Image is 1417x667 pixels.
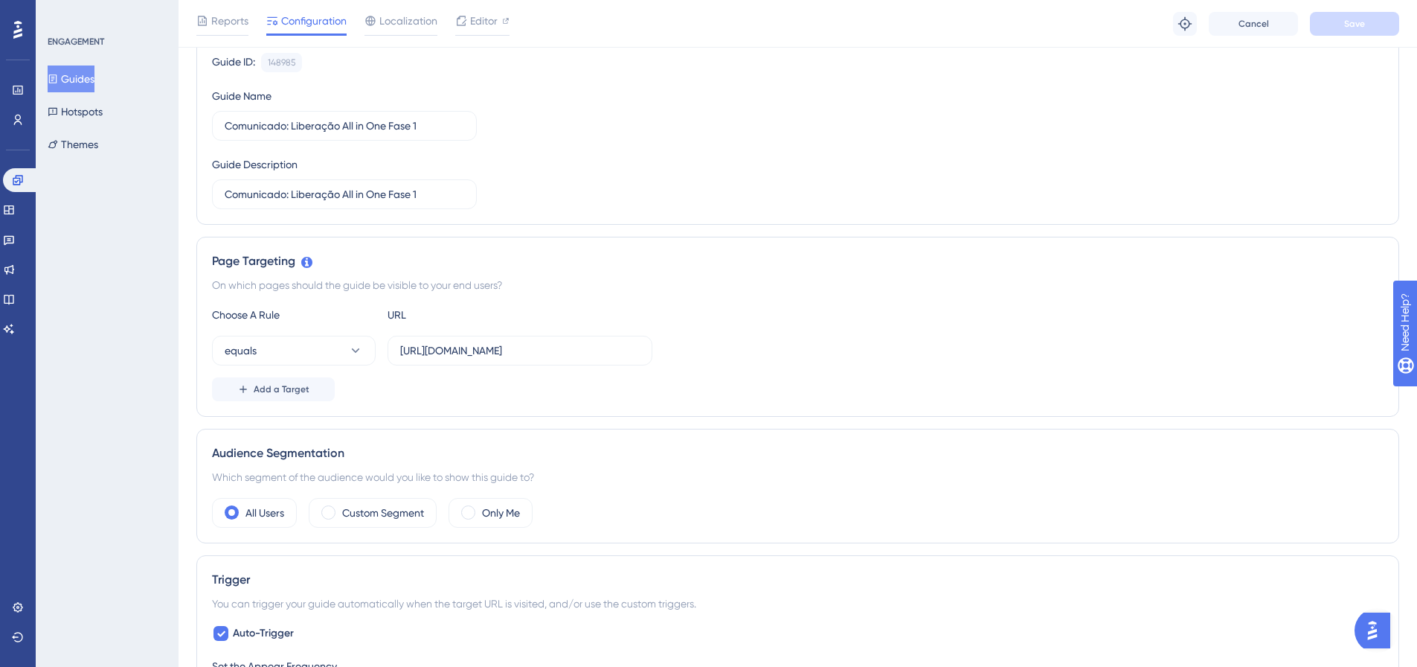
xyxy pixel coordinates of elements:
[212,276,1384,294] div: On which pages should the guide be visible to your end users?
[388,306,551,324] div: URL
[225,186,464,202] input: Type your Guide’s Description here
[470,12,498,30] span: Editor
[342,504,424,522] label: Custom Segment
[212,336,376,366] button: equals
[212,87,271,105] div: Guide Name
[48,98,103,125] button: Hotspots
[379,12,437,30] span: Localization
[1209,12,1298,36] button: Cancel
[268,57,295,68] div: 148985
[48,36,104,48] div: ENGAGEMENT
[1344,18,1365,30] span: Save
[254,383,309,395] span: Add a Target
[212,444,1384,462] div: Audience Segmentation
[212,252,1384,270] div: Page Targeting
[212,53,255,72] div: Guide ID:
[281,12,347,30] span: Configuration
[48,131,98,158] button: Themes
[245,504,284,522] label: All Users
[482,504,520,522] label: Only Me
[35,4,93,22] span: Need Help?
[1238,18,1269,30] span: Cancel
[212,468,1384,486] div: Which segment of the audience would you like to show this guide to?
[48,66,94,92] button: Guides
[211,12,248,30] span: Reports
[225,118,464,134] input: Type your Guide’s Name here
[400,342,640,359] input: yourwebsite.com/path
[212,156,298,173] div: Guide Description
[212,306,376,324] div: Choose A Rule
[1355,608,1399,653] iframe: UserGuiding AI Assistant Launcher
[225,342,257,360] span: equals
[233,625,294,642] span: Auto-Trigger
[212,595,1384,613] div: You can trigger your guide automatically when the target URL is visited, and/or use the custom tr...
[212,377,335,401] button: Add a Target
[212,571,1384,589] div: Trigger
[1310,12,1399,36] button: Save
